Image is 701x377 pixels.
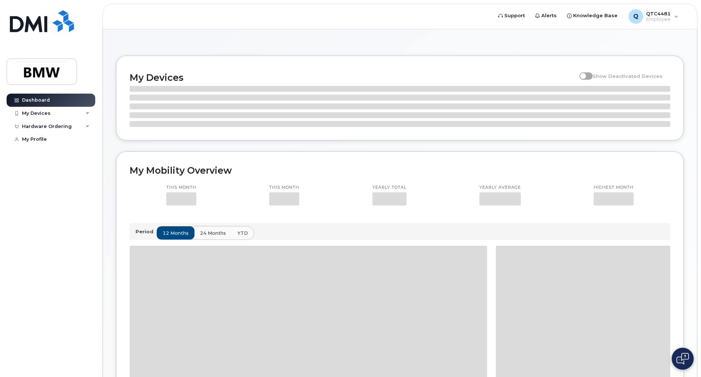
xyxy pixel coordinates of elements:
[372,185,407,191] p: Yearly total
[136,228,156,235] p: Period
[166,185,196,191] p: This month
[130,72,576,83] h2: My Devices
[237,230,248,237] span: YTD
[130,165,670,176] h2: My Mobility Overview
[200,230,226,237] span: 24 months
[593,73,663,79] span: Show Deactivated Devices
[579,69,585,75] input: Show Deactivated Devices
[479,185,521,191] p: Yearly average
[269,185,299,191] p: This month
[676,353,689,365] img: Open chat
[594,185,634,191] p: Highest month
